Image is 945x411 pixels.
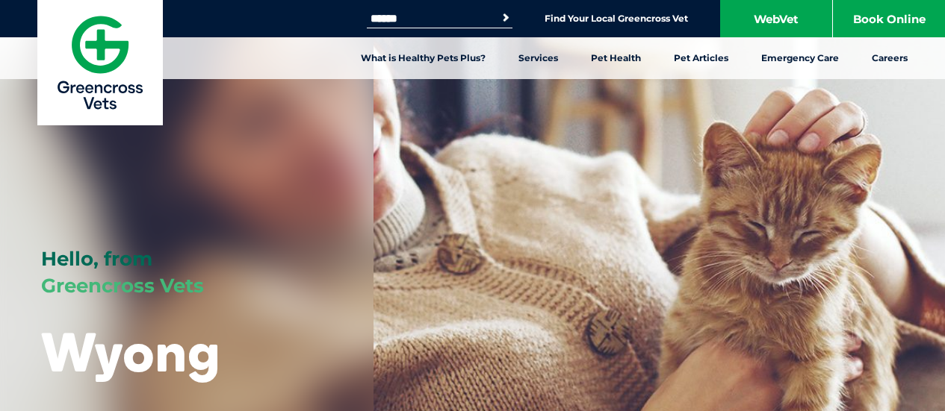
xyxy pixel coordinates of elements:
[574,37,657,79] a: Pet Health
[545,13,688,25] a: Find Your Local Greencross Vet
[41,274,204,298] span: Greencross Vets
[657,37,745,79] a: Pet Articles
[344,37,502,79] a: What is Healthy Pets Plus?
[502,37,574,79] a: Services
[855,37,924,79] a: Careers
[41,322,220,381] h1: Wyong
[41,247,152,271] span: Hello, from
[498,10,513,25] button: Search
[745,37,855,79] a: Emergency Care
